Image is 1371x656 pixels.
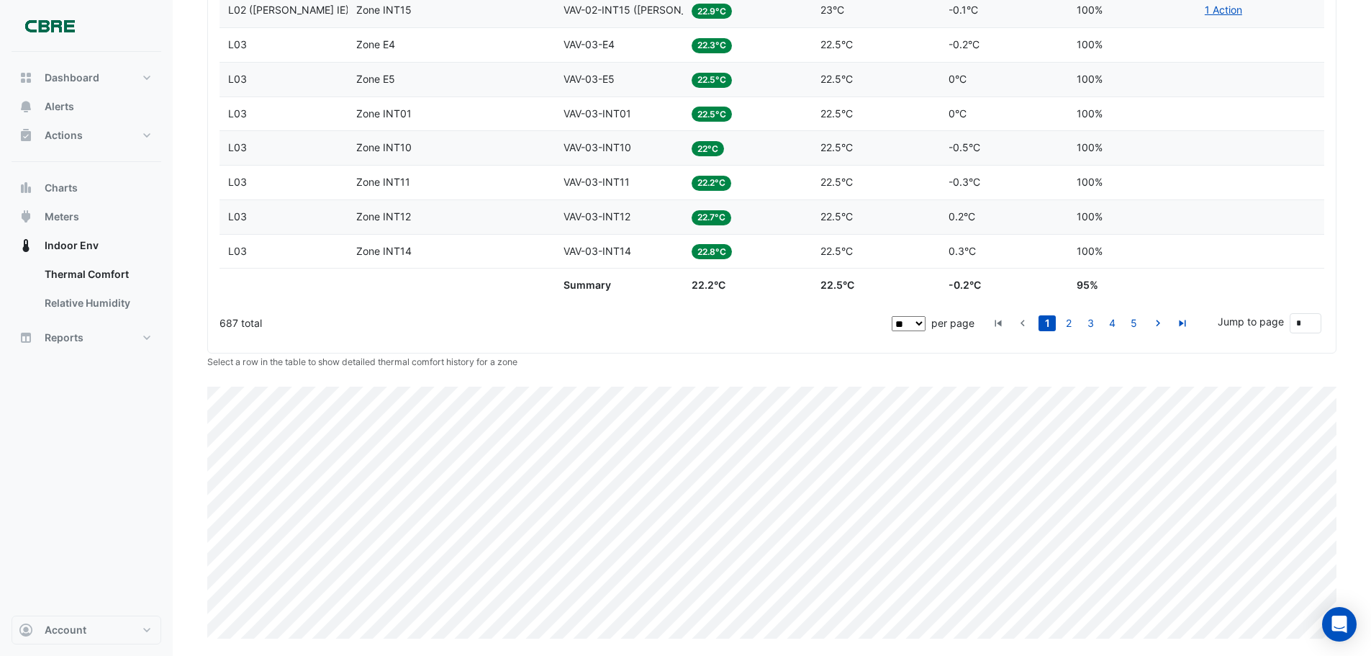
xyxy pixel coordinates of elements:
[228,107,247,120] span: L03
[1149,315,1167,331] a: go to next page
[564,73,615,85] span: VAV-03-E5
[820,38,853,50] span: 22.5°C
[45,181,78,195] span: Charts
[17,12,82,40] img: Company Logo
[820,4,844,16] span: 23°C
[949,210,975,223] span: 0.2°C
[1014,315,1031,331] a: go to previous page
[228,38,247,50] span: L03
[1077,141,1103,153] span: 100%
[45,210,79,224] span: Meters
[692,4,732,19] span: 22.9°C
[564,141,631,153] span: VAV-03-INT10
[356,245,412,257] span: Zone INT14
[33,260,161,289] a: Thermal Comfort
[949,107,967,120] span: 0°C
[356,73,395,85] span: Zone E5
[820,176,853,188] span: 22.5°C
[356,141,412,153] span: Zone INT10
[12,63,161,92] button: Dashboard
[228,245,247,257] span: L03
[692,107,732,122] span: 22.5°C
[12,202,161,231] button: Meters
[12,231,161,260] button: Indoor Env
[1080,315,1101,331] li: page 3
[949,4,978,16] span: -0.1°C
[564,38,615,50] span: VAV-03-E4
[1103,315,1121,331] a: 4
[45,238,99,253] span: Indoor Env
[1077,176,1103,188] span: 100%
[12,121,161,150] button: Actions
[228,210,247,223] span: L03
[220,305,889,341] div: 687 total
[692,73,732,88] span: 22.5°C
[949,141,980,153] span: -0.5°C
[45,128,83,143] span: Actions
[949,245,976,257] span: 0.3°C
[949,176,980,188] span: -0.3°C
[692,210,731,225] span: 22.7°C
[356,4,412,16] span: Zone INT15
[228,73,247,85] span: L03
[949,279,981,291] span: -0.2°C
[1060,315,1077,331] a: 2
[1077,210,1103,223] span: 100%
[1077,73,1103,85] span: 100%
[12,260,161,323] div: Indoor Env
[692,244,732,259] span: 22.8°C
[45,331,83,345] span: Reports
[820,141,853,153] span: 22.5°C
[12,323,161,352] button: Reports
[949,73,967,85] span: 0°C
[12,616,161,644] button: Account
[45,623,86,637] span: Account
[19,99,33,114] app-icon: Alerts
[1123,315,1144,331] li: page 5
[564,107,631,120] span: VAV-03-INT01
[931,317,974,329] span: per page
[1101,315,1123,331] li: page 4
[228,141,247,153] span: L03
[692,279,725,291] span: 22.2°C
[1039,315,1056,331] a: 1
[692,176,731,191] span: 22.2°C
[1058,315,1080,331] li: page 2
[45,71,99,85] span: Dashboard
[564,210,630,223] span: VAV-03-INT12
[1077,4,1103,16] span: 100%
[1322,607,1357,642] div: Open Intercom Messenger
[356,210,411,223] span: Zone INT12
[207,356,517,367] small: Select a row in the table to show detailed thermal comfort history for a zone
[692,141,724,156] span: 22°C
[19,128,33,143] app-icon: Actions
[1077,38,1103,50] span: 100%
[1125,315,1142,331] a: 5
[820,279,854,291] span: 22.5°C
[356,107,412,120] span: Zone INT01
[228,4,349,16] span: L02 (NABERS IE)
[1082,315,1099,331] a: 3
[12,92,161,121] button: Alerts
[33,289,161,318] a: Relative Humidity
[356,176,410,188] span: Zone INT11
[949,38,979,50] span: -0.2°C
[1077,279,1098,291] span: 95%
[19,181,33,195] app-icon: Charts
[19,331,33,345] app-icon: Reports
[12,174,161,202] button: Charts
[820,210,853,223] span: 22.5°C
[1205,4,1242,16] a: 1 Action
[564,277,674,294] div: Summary
[1077,245,1103,257] span: 100%
[356,38,395,50] span: Zone E4
[19,210,33,224] app-icon: Meters
[564,245,631,257] span: VAV-03-INT14
[1218,314,1284,329] label: Jump to page
[820,245,853,257] span: 22.5°C
[19,71,33,85] app-icon: Dashboard
[692,38,732,53] span: 22.3°C
[1174,315,1191,331] a: go to last page
[820,73,853,85] span: 22.5°C
[19,238,33,253] app-icon: Indoor Env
